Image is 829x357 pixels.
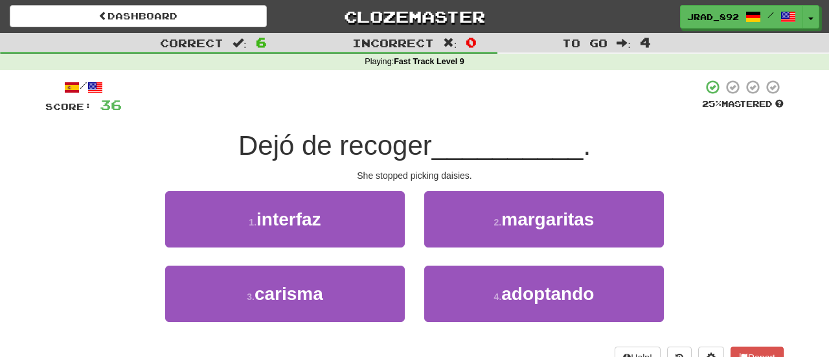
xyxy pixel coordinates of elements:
span: To go [562,36,608,49]
span: . [583,130,591,161]
div: / [45,79,122,95]
span: margaritas [501,209,594,229]
button: 4.adoptando [424,266,664,322]
span: Incorrect [352,36,434,49]
button: 1.interfaz [165,191,405,248]
span: / [767,10,774,19]
span: 0 [466,34,477,50]
span: Dejó de recoger [238,130,432,161]
span: 25 % [702,98,721,109]
strong: Fast Track Level 9 [394,57,464,66]
span: __________ [432,130,584,161]
span: 4 [640,34,651,50]
div: She stopped picking daisies. [45,169,784,182]
div: Mastered [702,98,784,110]
button: 3.carisma [165,266,405,322]
a: Clozemaster [286,5,543,28]
a: Dashboard [10,5,267,27]
small: 4 . [494,292,502,302]
span: 6 [256,34,267,50]
span: adoptando [501,284,594,304]
small: 1 . [249,217,256,227]
a: jrad_892 / [680,5,803,29]
span: Correct [160,36,223,49]
span: carisma [255,284,323,304]
span: jrad_892 [687,11,739,23]
span: 36 [100,97,122,113]
small: 2 . [494,217,502,227]
span: : [443,38,457,49]
span: : [617,38,631,49]
span: Score: [45,101,92,112]
span: : [233,38,247,49]
button: 2.margaritas [424,191,664,248]
span: interfaz [256,209,321,229]
small: 3 . [247,292,255,302]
